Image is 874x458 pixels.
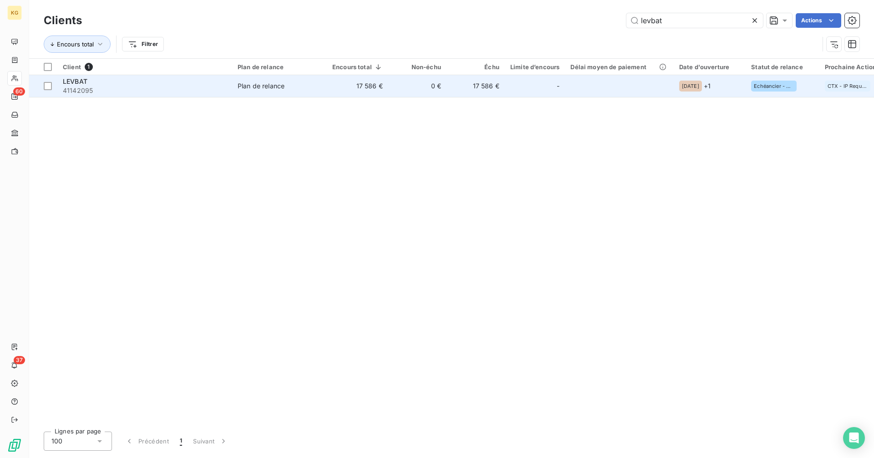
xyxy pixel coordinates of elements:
[63,86,227,95] span: 41142095
[332,63,383,71] div: Encours total
[796,13,841,28] button: Actions
[704,81,711,91] span: + 1
[828,83,868,89] span: CTX - IP Requête à rédiger
[13,87,25,96] span: 60
[394,63,441,71] div: Non-échu
[7,438,22,453] img: Logo LeanPay
[238,63,321,71] div: Plan de relance
[57,41,94,48] span: Encours total
[754,83,794,89] span: Echéancier - Proposé
[510,63,559,71] div: Limite d’encours
[63,77,87,85] span: LEVBAT
[626,13,763,28] input: Rechercher
[238,81,285,91] div: Plan de relance
[44,36,111,53] button: Encours total
[679,63,740,71] div: Date d'ouverture
[557,81,559,91] span: -
[452,63,499,71] div: Échu
[843,427,865,449] div: Open Intercom Messenger
[63,63,81,71] span: Client
[174,432,188,451] button: 1
[122,37,164,51] button: Filtrer
[327,75,388,97] td: 17 586 €
[51,437,62,446] span: 100
[7,5,22,20] div: KG
[447,75,505,97] td: 17 586 €
[180,437,182,446] span: 1
[85,63,93,71] span: 1
[14,356,25,364] span: 37
[570,63,668,71] div: Délai moyen de paiement
[44,12,82,29] h3: Clients
[682,83,699,89] span: [DATE]
[751,63,814,71] div: Statut de relance
[188,432,234,451] button: Suivant
[388,75,447,97] td: 0 €
[119,432,174,451] button: Précédent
